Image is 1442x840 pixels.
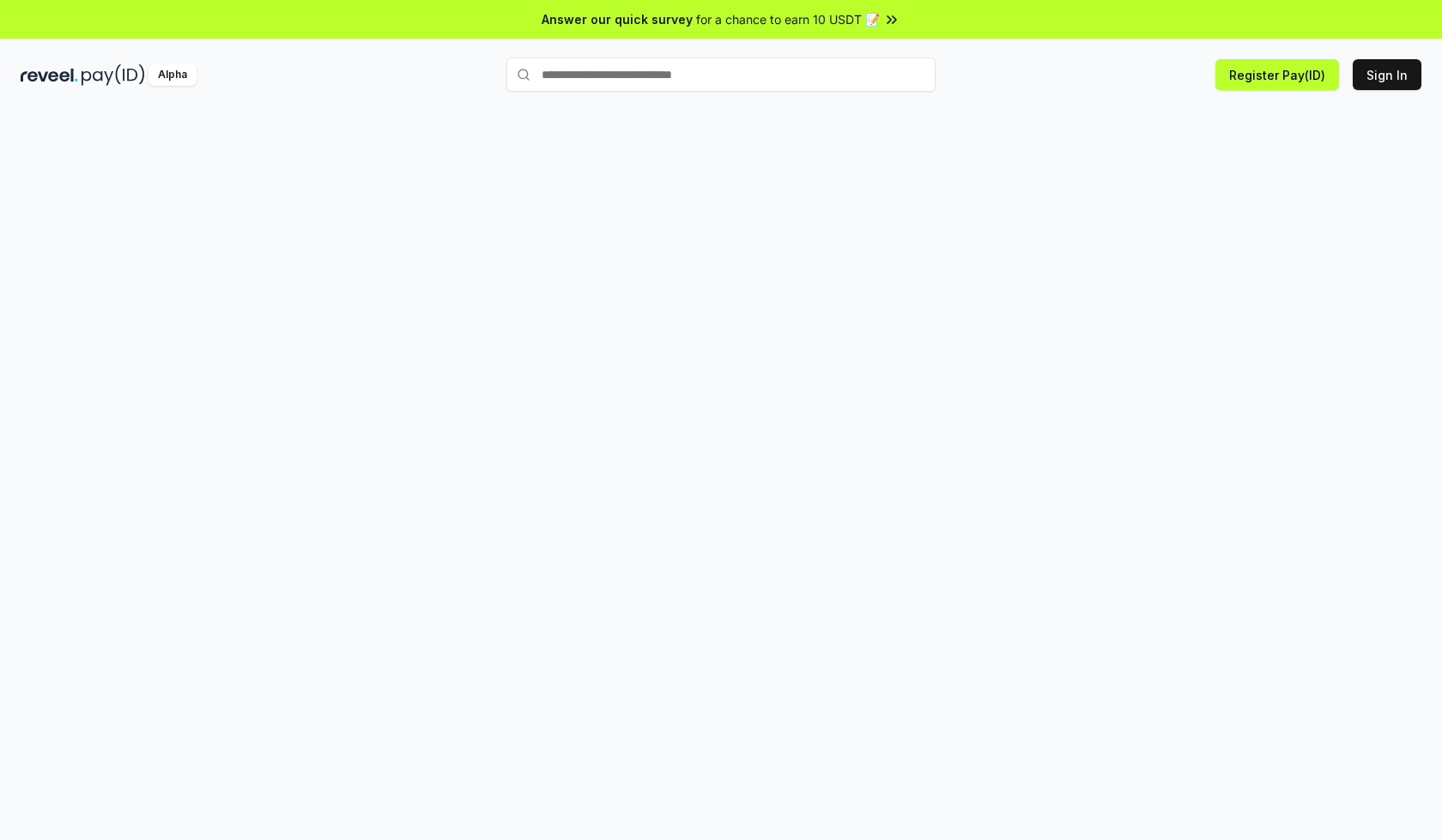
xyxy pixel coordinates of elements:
[696,10,880,28] span: for a chance to earn 10 USDT 📝
[542,10,693,28] span: Answer our quick survey
[1353,59,1421,90] button: Sign In
[1215,59,1339,90] button: Register Pay(ID)
[21,64,78,86] img: reveel_dark
[82,64,145,86] img: pay_id
[148,64,197,86] div: Alpha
